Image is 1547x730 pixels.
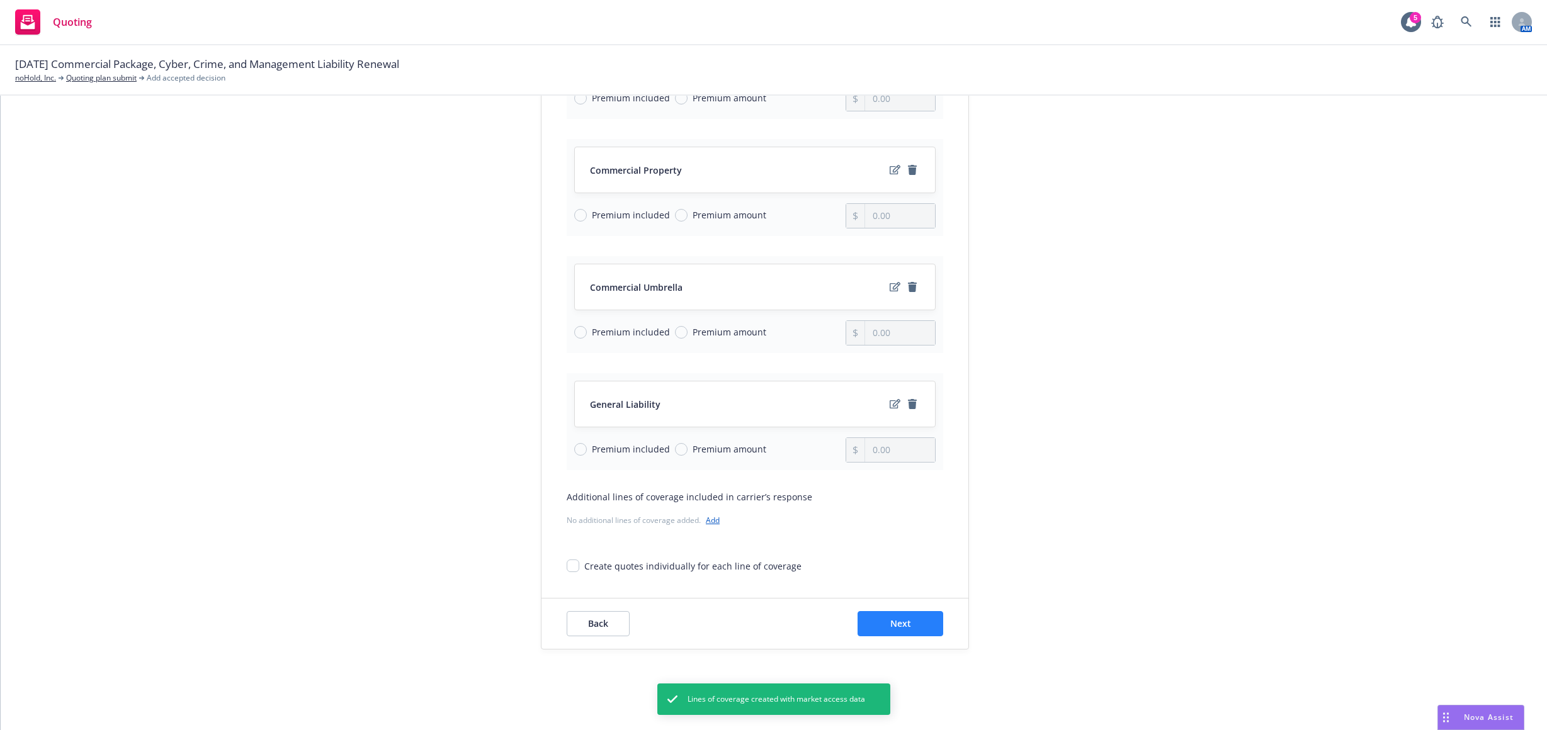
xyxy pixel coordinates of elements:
a: edit [887,396,902,412]
div: Drag to move [1438,705,1454,729]
span: Commercial Property [590,164,682,177]
span: Commercial Umbrella [590,281,683,294]
button: Next [858,611,943,636]
input: Premium included [574,443,587,456]
input: 0.00 [865,438,935,462]
span: Nova Assist [1464,712,1514,722]
span: Back [588,617,608,629]
span: Premium included [592,442,670,456]
span: Premium amount [693,325,766,339]
input: Premium amount [675,326,688,339]
input: Premium included [574,209,587,222]
div: Create quotes individually for each line of coverage [584,559,802,573]
span: Lines of coverage created with market access data [688,693,865,705]
input: Premium included [574,92,587,104]
input: Premium amount [675,92,688,104]
span: [DATE] Commercial Package, Cyber, Crime, and Management Liability Renewal [15,56,399,72]
a: Report a Bug [1425,9,1450,35]
div: No additional lines of coverage added. [567,514,943,527]
a: remove [905,162,920,177]
a: Add [706,515,720,525]
span: Premium amount [693,208,766,222]
input: 0.00 [865,321,935,345]
a: noHold, Inc. [15,72,56,84]
input: 0.00 [865,87,935,111]
span: Add accepted decision [147,72,225,84]
a: remove [905,396,920,412]
a: edit [887,162,902,177]
span: Premium included [592,208,670,222]
button: Nova Assist [1437,705,1524,730]
span: Premium amount [693,442,766,456]
div: 5 [1410,12,1421,23]
input: Premium amount [675,209,688,222]
input: 0.00 [865,204,935,228]
input: Premium amount [675,443,688,456]
input: Premium included [574,326,587,339]
span: Premium amount [693,91,766,104]
a: Search [1454,9,1479,35]
span: Premium included [592,325,670,339]
a: Quoting [10,4,97,40]
span: Premium included [592,91,670,104]
span: Quoting [53,17,92,27]
a: Quoting plan submit [66,72,137,84]
div: Additional lines of coverage included in carrier’s response [567,490,943,503]
span: Next [890,617,911,629]
a: remove [905,279,920,295]
a: Switch app [1483,9,1508,35]
span: General Liability [590,398,660,411]
a: edit [887,279,902,295]
button: Back [567,611,630,636]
